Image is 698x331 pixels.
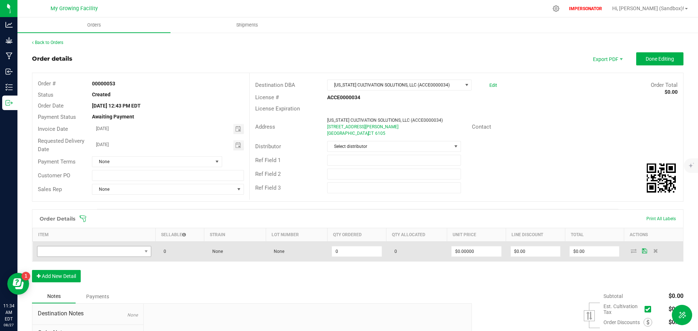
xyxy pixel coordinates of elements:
[5,37,13,44] inline-svg: Grow
[636,52,683,65] button: Done Editing
[647,164,676,193] qrcode: 00000053
[5,84,13,91] inline-svg: Inventory
[21,272,30,280] iframe: Resource center unread badge
[127,312,138,318] span: None
[3,303,14,322] p: 11:34 AM EDT
[603,293,623,299] span: Subtotal
[255,185,281,191] span: Ref Field 3
[5,21,13,28] inline-svg: Analytics
[612,5,684,11] span: Hi, [PERSON_NAME] (Sandbox)!
[566,5,605,12] p: IMPERSONATOR
[5,99,13,106] inline-svg: Outbound
[255,143,281,150] span: Distributor
[603,319,643,325] span: Order Discounts
[669,292,683,299] span: $0.00
[639,249,650,253] span: Save Order Detail
[327,94,360,100] strong: ACCE0000034
[32,290,76,303] div: Notes
[603,303,642,315] span: Est. Cultivation Tax
[37,246,151,257] span: NO DATA FOUND
[328,80,462,90] span: [US_STATE] CULTIVATION SOLUTIONS, LLC (ACCE0000034)
[255,105,300,112] span: License Expiration
[391,249,397,254] span: 0
[368,131,374,136] span: CT
[32,270,81,282] button: Add New Detail
[38,114,76,120] span: Payment Status
[447,228,506,242] th: Unit Price
[233,140,244,150] span: Toggle calendar
[270,249,284,254] span: None
[204,228,266,242] th: Strain
[17,17,171,33] a: Orders
[5,52,13,60] inline-svg: Manufacturing
[328,141,451,152] span: Select distributor
[570,246,619,257] input: 0
[156,228,204,242] th: Sellable
[551,5,561,12] div: Manage settings
[332,246,381,257] input: 0
[565,228,624,242] th: Total
[38,102,64,109] span: Order Date
[255,171,281,177] span: Ref Field 2
[171,17,324,33] a: Shipments
[647,164,676,193] img: Scan me!
[511,246,560,257] input: 0
[38,186,62,193] span: Sales Rep
[92,157,213,167] span: None
[3,322,14,328] p: 08/27
[233,124,244,134] span: Toggle calendar
[386,228,447,242] th: Qty Allocated
[40,216,75,222] h1: Order Details
[5,68,13,75] inline-svg: Inbound
[669,319,683,326] span: $0.00
[327,118,443,123] span: [US_STATE] CULTIVATION SOLUTIONS, LLC (ACCE0000034)
[38,138,84,153] span: Requested Delivery Date
[92,184,234,194] span: None
[38,92,53,98] span: Status
[327,228,386,242] th: Qty Ordered
[255,82,295,88] span: Destination DBA
[226,22,268,28] span: Shipments
[472,124,491,130] span: Contact
[38,309,138,318] span: Destination Notes
[255,157,281,164] span: Ref Field 1
[160,249,166,254] span: 0
[32,55,72,63] div: Order details
[506,228,565,242] th: Line Discount
[585,52,629,65] li: Export PDF
[645,304,654,314] span: Calculate cultivation tax
[255,124,275,130] span: Address
[452,246,501,257] input: 0
[77,22,111,28] span: Orders
[327,124,398,129] span: [STREET_ADDRESS][PERSON_NAME]
[32,40,63,45] a: Back to Orders
[38,158,76,165] span: Payment Terms
[51,5,98,12] span: My Growing Facility
[38,172,70,179] span: Customer PO
[38,80,56,87] span: Order #
[92,114,134,120] strong: Awaiting Payment
[489,82,497,88] a: Edit
[651,82,678,88] span: Order Total
[76,290,119,303] div: Payments
[669,306,683,312] span: $0.00
[38,126,68,132] span: Invoice Date
[327,131,369,136] span: [GEOGRAPHIC_DATA]
[7,273,29,295] iframe: Resource center
[209,249,223,254] span: None
[92,81,115,86] strong: 00000053
[92,103,141,109] strong: [DATE] 12:43 PM EDT
[646,56,674,62] span: Done Editing
[650,249,661,253] span: Delete Order Detail
[624,228,683,242] th: Actions
[33,228,156,242] th: Item
[375,131,385,136] span: 6105
[672,305,692,325] button: Toggle Menu
[665,89,678,95] strong: $0.00
[266,228,327,242] th: Lot Number
[255,94,279,101] span: License #
[92,92,111,97] strong: Created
